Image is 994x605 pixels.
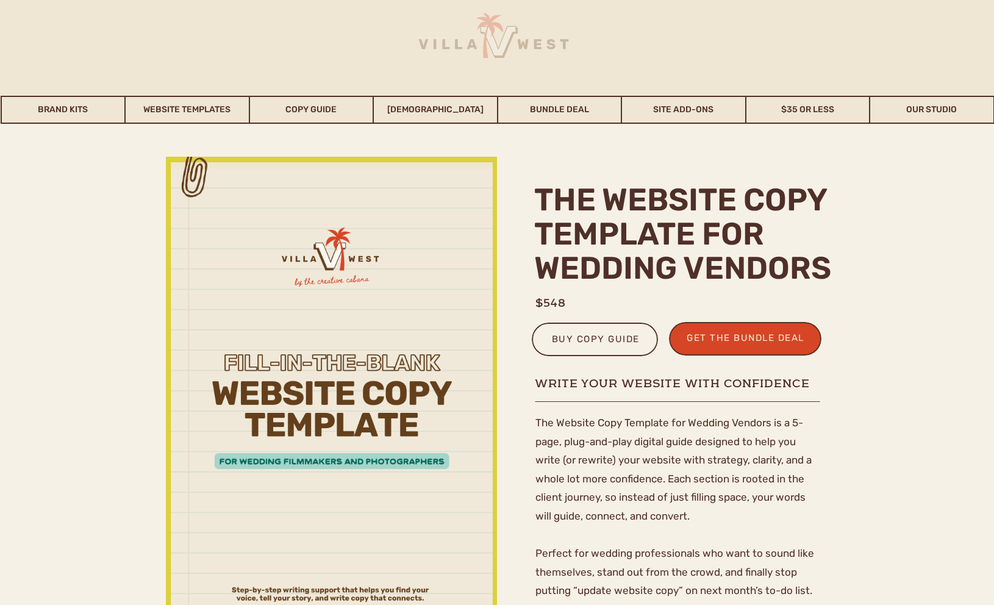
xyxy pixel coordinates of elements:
a: Website Templates [126,96,249,124]
a: get the bundle deal [681,330,810,350]
h1: Write Your Website With Confidence [535,376,825,408]
h2: The Website Copy Template for Wedding Vendors [534,183,910,283]
p: The Website Copy Template for Wedding Vendors is a 5-page, plug-and-play digital guide designed t... [535,413,820,603]
a: Site Add-Ons [622,96,745,124]
h1: $548 [535,295,601,310]
a: Brand Kits [2,96,125,124]
a: Bundle Deal [498,96,621,124]
a: $35 or Less [746,96,870,124]
a: Copy Guide [250,96,373,124]
a: [DEMOGRAPHIC_DATA] [374,96,497,124]
a: buy copy guide [546,331,645,351]
a: Our Studio [870,96,993,124]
